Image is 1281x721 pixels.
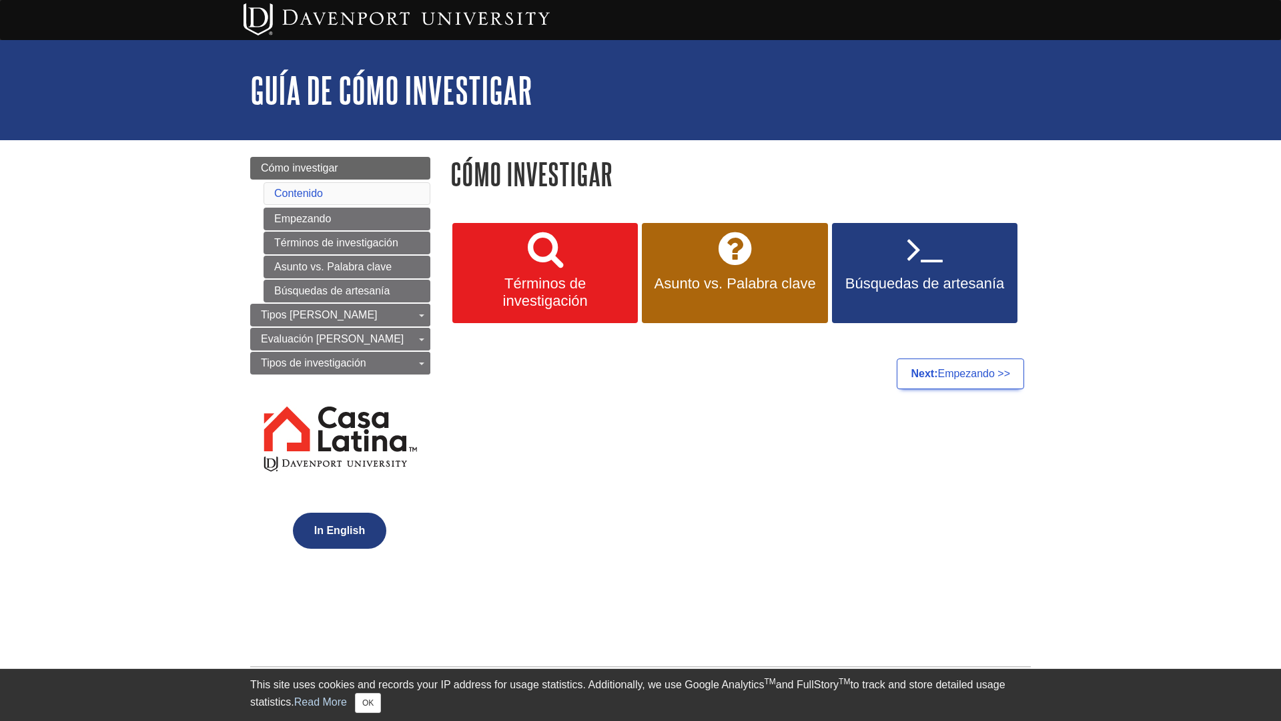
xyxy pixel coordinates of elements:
a: Empezando [264,208,430,230]
a: Asunto vs. Palabra clave [264,256,430,278]
sup: TM [764,677,775,686]
h1: Cómo investigar [450,157,1031,191]
img: Davenport University [244,3,550,35]
a: In English [290,525,390,536]
button: In English [293,513,386,549]
a: Asunto vs. Palabra clave [642,223,827,323]
button: Close [355,693,381,713]
a: Términos de investigación [452,223,638,323]
a: Next:Empezando >> [897,358,1024,389]
a: Cómo investigar [250,157,430,180]
span: Búsquedas de artesanía [842,275,1007,292]
a: Tipos de investigación [250,352,430,375]
a: Búsquedas de artesanía [264,280,430,302]
div: Guide Page Menu [250,157,430,571]
a: Guía de cómo investigar [250,69,532,111]
span: Cómo investigar [261,162,338,174]
span: Términos de investigación [462,275,628,310]
span: Asunto vs. Palabra clave [652,275,817,292]
span: Evaluación [PERSON_NAME] [261,333,404,344]
strong: Next: [911,368,937,379]
span: Tipos [PERSON_NAME] [261,309,378,320]
div: This site uses cookies and records your IP address for usage statistics. Additionally, we use Goo... [250,677,1031,713]
a: Evaluación [PERSON_NAME] [250,328,430,350]
a: Contenido [274,188,323,199]
a: Búsquedas de artesanía [832,223,1017,323]
a: Tipos [PERSON_NAME] [250,304,430,326]
a: Read More [294,696,347,708]
a: Términos de investigación [264,232,430,254]
span: Tipos de investigación [261,357,366,369]
sup: TM [839,677,850,686]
